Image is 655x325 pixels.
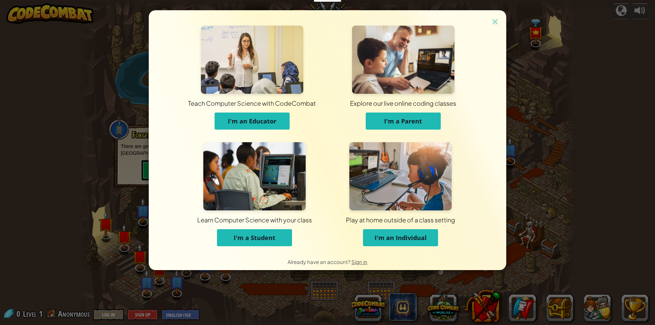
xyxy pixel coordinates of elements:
[201,26,303,94] img: For Educators
[215,113,290,130] button: I'm an Educator
[233,216,568,224] div: Play at home outside of a class setting
[375,234,427,242] span: I'm an Individual
[363,229,438,246] button: I'm an Individual
[203,142,306,210] img: For Students
[351,258,367,265] a: Sign in
[234,234,275,242] span: I'm a Student
[288,258,351,265] span: Already have an account?
[491,17,499,27] img: close icon
[384,117,422,125] span: I'm a Parent
[228,99,579,107] div: Explore our live online coding classes
[349,142,452,210] img: For Individuals
[217,229,292,246] button: I'm a Student
[352,26,454,94] img: For Parents
[366,113,441,130] button: I'm a Parent
[228,117,276,125] span: I'm an Educator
